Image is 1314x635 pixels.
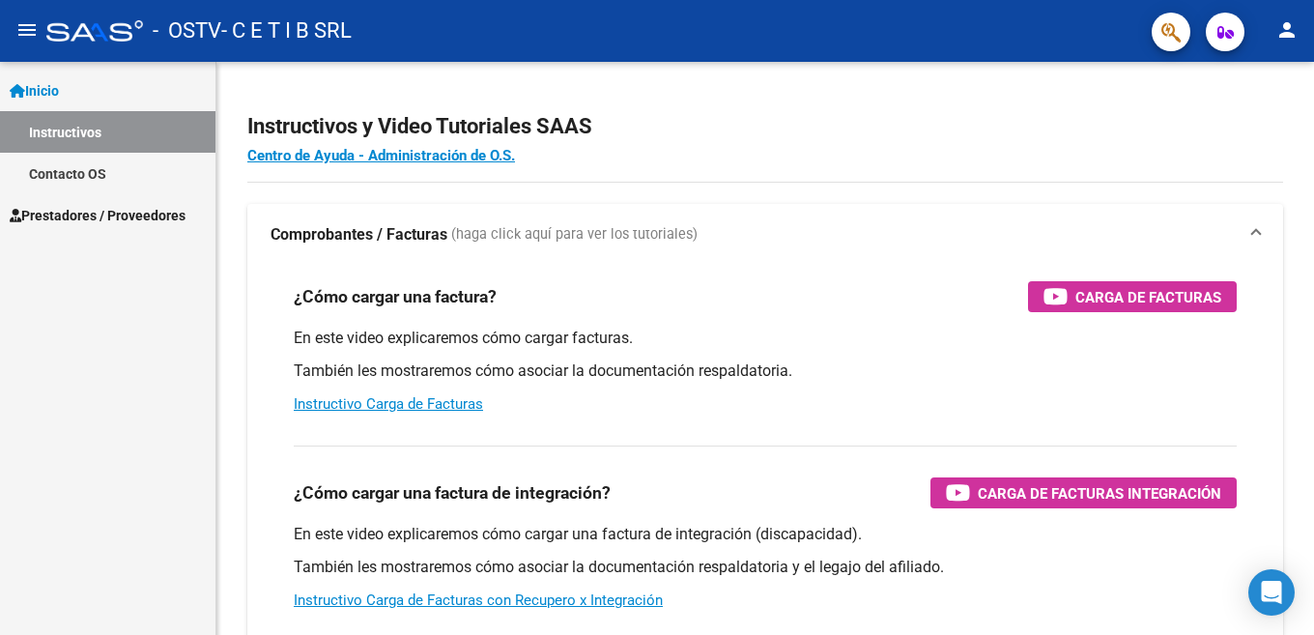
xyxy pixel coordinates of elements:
div: Open Intercom Messenger [1248,569,1295,616]
span: - C E T I B SRL [221,10,352,52]
button: Carga de Facturas [1028,281,1237,312]
p: En este video explicaremos cómo cargar una factura de integración (discapacidad). [294,524,1237,545]
a: Instructivo Carga de Facturas con Recupero x Integración [294,592,663,609]
a: Instructivo Carga de Facturas [294,395,483,413]
span: Inicio [10,80,59,101]
a: Centro de Ayuda - Administración de O.S. [247,147,515,164]
span: Carga de Facturas [1075,285,1221,309]
strong: Comprobantes / Facturas [271,224,447,245]
mat-icon: menu [15,18,39,42]
p: También les mostraremos cómo asociar la documentación respaldatoria. [294,361,1237,382]
h3: ¿Cómo cargar una factura? [294,283,497,310]
mat-icon: person [1275,18,1299,42]
mat-expansion-panel-header: Comprobantes / Facturas (haga click aquí para ver los tutoriales) [247,204,1283,266]
h2: Instructivos y Video Tutoriales SAAS [247,108,1283,145]
p: También les mostraremos cómo asociar la documentación respaldatoria y el legajo del afiliado. [294,557,1237,578]
span: Prestadores / Proveedores [10,205,186,226]
span: Carga de Facturas Integración [978,481,1221,505]
p: En este video explicaremos cómo cargar facturas. [294,328,1237,349]
button: Carga de Facturas Integración [930,477,1237,508]
span: - OSTV [153,10,221,52]
h3: ¿Cómo cargar una factura de integración? [294,479,611,506]
span: (haga click aquí para ver los tutoriales) [451,224,698,245]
